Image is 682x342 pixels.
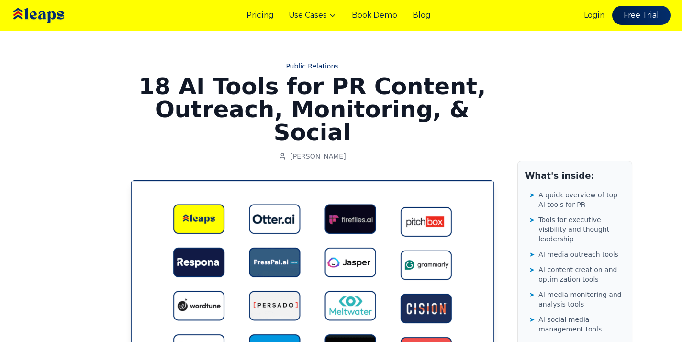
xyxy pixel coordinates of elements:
span: ➤ [529,290,535,299]
a: ➤AI social media management tools [529,313,624,336]
img: Leaps Logo [11,1,93,29]
a: Free Trial [612,6,671,25]
span: ➤ [529,215,535,225]
span: ➤ [529,315,535,324]
h2: What's inside: [525,169,624,182]
span: ➤ [529,250,535,259]
a: ➤AI media outreach tools [529,248,624,261]
span: Tools for executive visibility and thought leadership [538,215,624,244]
a: Pricing [246,10,273,21]
a: Blog [413,10,430,21]
span: ➤ [529,190,535,200]
a: ➤Tools for executive visibility and thought leadership [529,213,624,246]
a: Public Relations [131,61,494,71]
span: AI media monitoring and analysis tools [538,290,624,309]
a: Login [584,10,604,21]
span: [PERSON_NAME] [290,151,346,161]
button: Use Cases [289,10,336,21]
span: AI media outreach tools [538,250,618,259]
span: A quick overview of top AI tools for PR [538,190,624,209]
span: ➤ [529,265,535,274]
a: ➤AI content creation and optimization tools [529,263,624,286]
h1: 18 AI Tools for PR Content, Outreach, Monitoring, & Social [131,75,494,144]
a: ➤A quick overview of top AI tools for PR [529,188,624,211]
a: ➤AI media monitoring and analysis tools [529,288,624,311]
a: [PERSON_NAME] [279,151,346,161]
span: AI content creation and optimization tools [538,265,624,284]
a: Book Demo [352,10,397,21]
span: AI social media management tools [538,315,624,334]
